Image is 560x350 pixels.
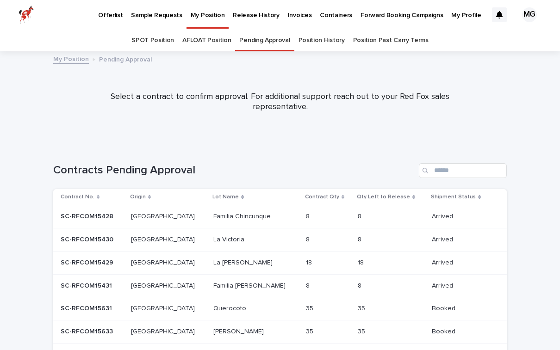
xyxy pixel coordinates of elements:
[419,163,507,178] input: Search
[130,192,146,202] p: Origin
[131,211,197,221] p: [GEOGRAPHIC_DATA]
[358,234,363,244] p: 8
[306,257,314,267] p: 18
[306,303,315,313] p: 35
[53,251,507,274] tr: SC-RFCOM15429SC-RFCOM15429 [GEOGRAPHIC_DATA][GEOGRAPHIC_DATA] La [PERSON_NAME]La [PERSON_NAME] 18...
[358,303,367,313] p: 35
[61,280,114,290] p: SC-RFCOM15431
[213,326,266,336] p: [PERSON_NAME]
[213,234,246,244] p: La Victoria
[131,30,174,51] a: SPOT Position
[432,326,457,336] p: Booked
[358,280,363,290] p: 8
[305,192,339,202] p: Contract Qty
[53,297,507,320] tr: SC-RFCOM15631SC-RFCOM15631 [GEOGRAPHIC_DATA][GEOGRAPHIC_DATA] QuerocotoQuerocoto 3535 3535 Booked...
[431,192,476,202] p: Shipment Status
[53,228,507,251] tr: SC-RFCOM15430SC-RFCOM15430 [GEOGRAPHIC_DATA][GEOGRAPHIC_DATA] La VictoriaLa Victoria 88 88 Arrive...
[358,326,367,336] p: 35
[239,30,290,51] a: Pending Approval
[299,30,345,51] a: Position History
[131,326,197,336] p: [GEOGRAPHIC_DATA]
[306,326,315,336] p: 35
[432,280,455,290] p: Arrived
[131,280,197,290] p: [GEOGRAPHIC_DATA]
[53,53,89,64] a: My Position
[358,257,366,267] p: 18
[53,274,507,297] tr: SC-RFCOM15431SC-RFCOM15431 [GEOGRAPHIC_DATA][GEOGRAPHIC_DATA] Familia [PERSON_NAME]Familia [PERSO...
[306,211,311,221] p: 8
[61,192,94,202] p: Contract No.
[53,320,507,344] tr: SC-RFCOM15633SC-RFCOM15633 [GEOGRAPHIC_DATA][GEOGRAPHIC_DATA] [PERSON_NAME][PERSON_NAME] 3535 353...
[212,192,239,202] p: Lot Name
[99,54,152,64] p: Pending Approval
[61,303,114,313] p: SC-RFCOM15631
[213,257,274,267] p: La [PERSON_NAME]
[61,326,115,336] p: SC-RFCOM15633
[522,7,537,22] div: MG
[306,280,311,290] p: 8
[53,164,415,177] h1: Contracts Pending Approval
[131,234,197,244] p: [GEOGRAPHIC_DATA]
[213,303,248,313] p: Querocoto
[432,211,455,221] p: Arrived
[213,280,287,290] p: Familia [PERSON_NAME]
[61,211,115,221] p: SC-RFCOM15428
[95,92,465,112] p: Select a contract to confirm approval. For additional support reach out to your Red Fox sales rep...
[53,205,507,228] tr: SC-RFCOM15428SC-RFCOM15428 [GEOGRAPHIC_DATA][GEOGRAPHIC_DATA] Familia ChincunqueFamilia Chincunqu...
[353,30,429,51] a: Position Past Carry Terms
[131,257,197,267] p: [GEOGRAPHIC_DATA]
[306,234,311,244] p: 8
[131,303,197,313] p: [GEOGRAPHIC_DATA]
[357,192,410,202] p: Qty Left to Release
[432,234,455,244] p: Arrived
[61,234,115,244] p: SC-RFCOM15430
[432,303,457,313] p: Booked
[358,211,363,221] p: 8
[182,30,231,51] a: AFLOAT Position
[19,6,34,24] img: zttTXibQQrCfv9chImQE
[432,257,455,267] p: Arrived
[61,257,115,267] p: SC-RFCOM15429
[213,211,273,221] p: Familia Chincunque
